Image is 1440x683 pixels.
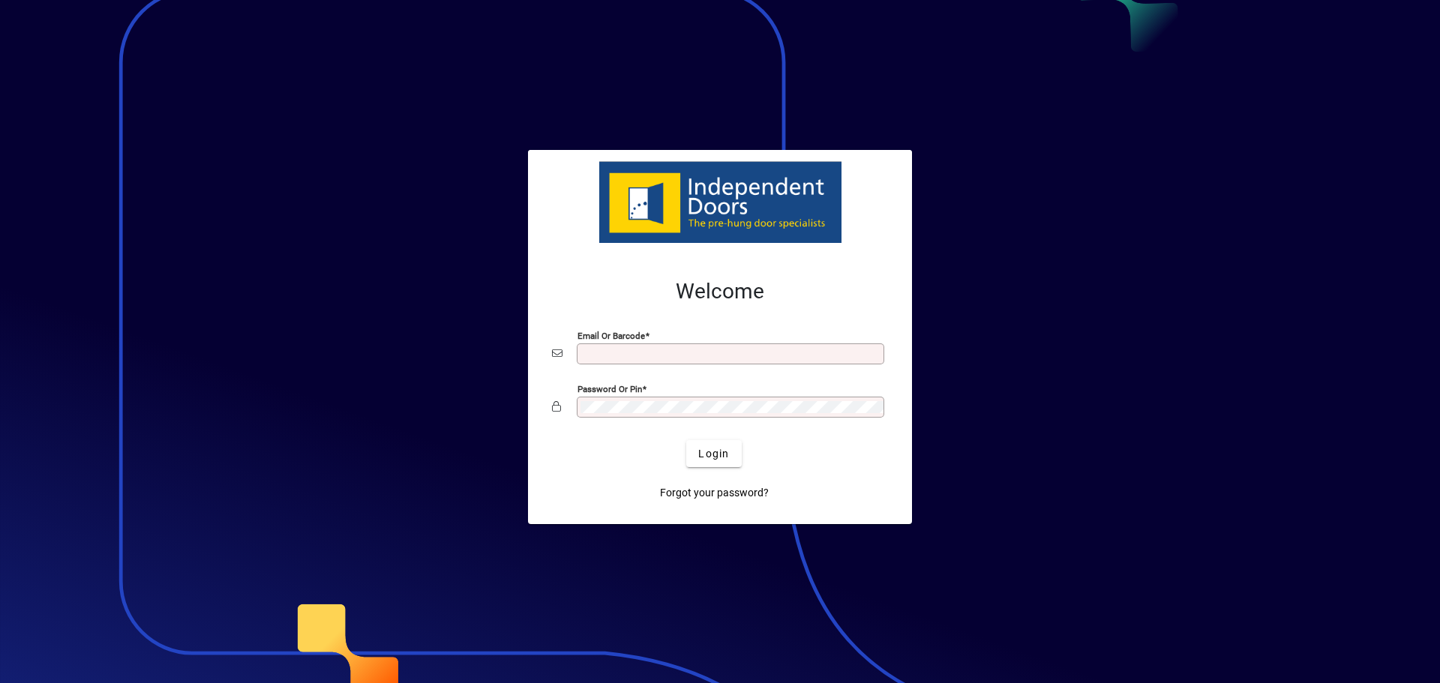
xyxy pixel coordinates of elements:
a: Forgot your password? [654,479,775,506]
h2: Welcome [552,279,888,304]
span: Forgot your password? [660,485,769,501]
mat-label: Password or Pin [577,384,642,394]
span: Login [698,446,729,462]
button: Login [686,440,741,467]
mat-label: Email or Barcode [577,331,645,341]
